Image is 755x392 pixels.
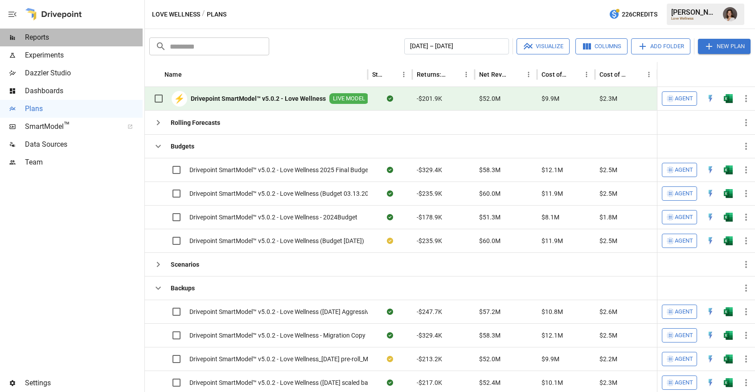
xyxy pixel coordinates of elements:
[479,94,501,103] span: $52.0M
[599,165,617,174] span: $2.5M
[171,260,199,269] b: Scenarios
[387,307,393,316] div: Sync complete
[724,236,733,245] div: Open in Excel
[542,213,559,222] span: $8.1M
[479,236,501,245] span: $60.0M
[723,7,737,21] img: Franziska Ibscher
[724,165,733,174] div: Open in Excel
[724,331,733,340] div: Open in Excel
[479,213,501,222] span: $51.3M
[662,352,697,366] button: Agent
[417,378,442,387] span: -$217.0K
[542,236,563,245] span: $11.9M
[675,354,693,364] span: Agent
[183,68,195,81] button: Sort
[25,157,143,168] span: Team
[191,94,326,103] b: Drivepoint SmartModel™ v5.0.2 - Love Wellness
[724,355,733,363] img: excel-icon.76473adf.svg
[479,71,509,78] div: Net Revenue
[662,186,697,201] button: Agent
[675,165,693,175] span: Agent
[675,94,693,104] span: Agent
[706,189,715,198] div: Open in Quick Edit
[706,236,715,245] div: Open in Quick Edit
[675,330,693,341] span: Agent
[724,213,733,222] img: excel-icon.76473adf.svg
[189,307,377,316] span: Drivepoint SmartModel™ v5.0.2 - Love Wellness ([DATE] Aggressive))
[743,68,755,81] button: Sort
[724,94,733,103] img: excel-icon.76473adf.svg
[724,378,733,387] div: Open in Excel
[599,71,629,78] div: Cost of Goods Sold: DTC Online
[718,2,743,27] button: Franziska Ibscher
[385,68,398,81] button: Sort
[631,38,690,54] button: Add Folder
[417,355,442,363] span: -$213.2K
[675,236,693,246] span: Agent
[599,189,617,198] span: $2.5M
[643,68,655,81] button: Cost of Goods Sold: DTC Online column menu
[510,68,522,81] button: Sort
[698,39,751,54] button: New Plan
[724,378,733,387] img: excel-icon.76473adf.svg
[164,71,182,78] div: Name
[675,189,693,199] span: Agent
[25,86,143,96] span: Dashboards
[387,94,393,103] div: Sync complete
[387,236,393,245] div: Your plan has changes in Excel that are not reflected in the Drivepoint Data Warehouse, select "S...
[189,165,370,174] span: Drivepoint SmartModel™ v5.0.2 - Love Wellness 2025 Final Budget
[724,189,733,198] div: Open in Excel
[417,236,442,245] span: -$235.9K
[671,17,718,21] div: Love Wellness
[189,355,376,363] span: Drivepoint SmartModel™ v5.0.2 - Love Wellness_[DATE] pre-roll_MGL
[387,189,393,198] div: Sync complete
[724,331,733,340] img: excel-icon.76473adf.svg
[599,378,617,387] span: $2.3M
[517,38,570,54] button: Visualize
[25,68,143,78] span: Dazzler Studio
[417,165,442,174] span: -$329.4K
[724,236,733,245] img: excel-icon.76473adf.svg
[706,94,715,103] img: quick-edit-flash.b8aec18c.svg
[724,355,733,363] div: Open in Excel
[479,331,501,340] span: $58.3M
[172,91,187,107] div: ⚡
[152,9,200,20] button: Love Wellness
[599,236,617,245] span: $2.5M
[706,307,715,316] img: quick-edit-flash.b8aec18c.svg
[542,331,563,340] span: $12.1M
[479,189,501,198] span: $60.0M
[25,50,143,61] span: Experiments
[417,189,442,198] span: -$235.9K
[599,355,617,363] span: $2.2M
[599,94,617,103] span: $2.3M
[171,142,194,151] b: Budgets
[387,378,393,387] div: Sync complete
[675,212,693,223] span: Agent
[630,68,643,81] button: Sort
[171,284,195,293] b: Backups
[387,165,393,174] div: Sync complete
[662,234,697,248] button: Agent
[662,163,697,177] button: Agent
[724,94,733,103] div: Open in Excel
[622,9,657,20] span: 226 Credits
[542,189,563,198] span: $11.9M
[724,189,733,198] img: excel-icon.76473adf.svg
[675,307,693,317] span: Agent
[724,165,733,174] img: excel-icon.76473adf.svg
[522,68,535,81] button: Net Revenue column menu
[479,355,501,363] span: $52.0M
[417,94,442,103] span: -$201.9K
[417,307,442,316] span: -$247.7K
[542,71,567,78] div: Cost of Goods Sold
[372,71,384,78] div: Status
[662,91,697,106] button: Agent
[706,355,715,363] img: quick-edit-flash.b8aec18c.svg
[171,118,220,127] b: Rolling Forecasts
[706,165,715,174] img: quick-edit-flash.b8aec18c.svg
[568,68,580,81] button: Sort
[671,8,718,17] div: [PERSON_NAME]
[662,375,697,390] button: Agent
